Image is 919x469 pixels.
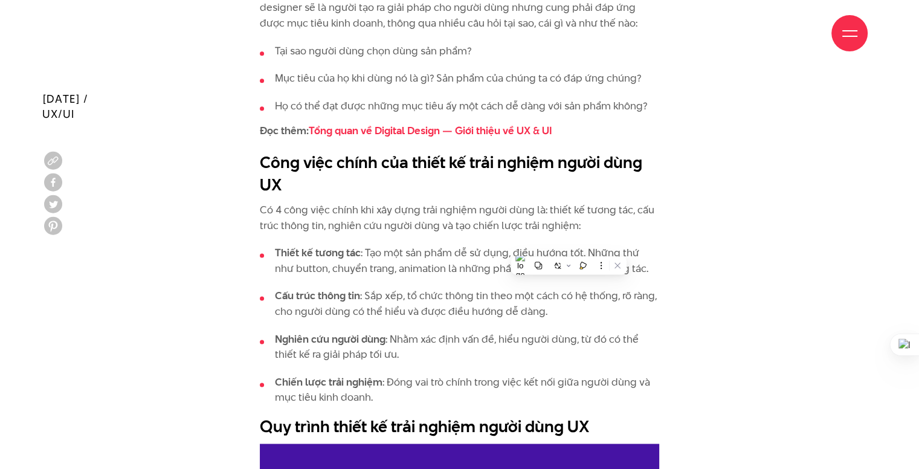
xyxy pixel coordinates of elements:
[42,91,88,121] span: [DATE] / UX/UI
[260,202,659,233] p: Có 4 công việc chính khi xây dựng trải nghiệm người dùng là: thiết kế tương tác, cấu trúc thông t...
[275,288,360,303] strong: Cấu trúc thông tin
[260,415,659,438] h2: Quy trình thiết kế trải nghiệm người dùng UX
[275,375,382,389] strong: Chiến lược trải nghiệm
[309,123,552,138] a: Tổng quan về Digital Design — Giới thiệu về UX & UI
[260,123,552,138] strong: Đọc thêm:
[260,245,659,276] li: : Tạo một sản phẩm dễ sử dụng, điều hướng tốt. Những thứ như button, chuyển trang, animation là n...
[260,71,659,86] li: Mục tiêu của họ khi dùng nó là gì? Sản phẩm của chúng ta có đáp ứng chúng?
[260,375,659,406] li: : Đóng vai trò chính trong việc kết nối giữa người dùng và mục tiêu kinh doanh.
[260,99,659,114] li: Họ có thể đạt được những mục tiêu ấy một cách dễ dàng với sản phẩm không?
[275,245,361,260] strong: Thiết kế tương tác
[275,332,385,346] strong: Nghiên cứu người dùng
[260,151,659,196] h2: Công việc chính của thiết kế trải nghiệm người dùng UX
[260,332,659,363] li: : Nhằm xác định vấn đề, hiểu người dùng, từ đó có thể thiết kế ra giải pháp tối ưu.
[260,288,659,319] li: : Sắp xếp, tổ chức thông tin theo một cách có hệ thống, rõ ràng, cho người dùng có thể hiểu và đư...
